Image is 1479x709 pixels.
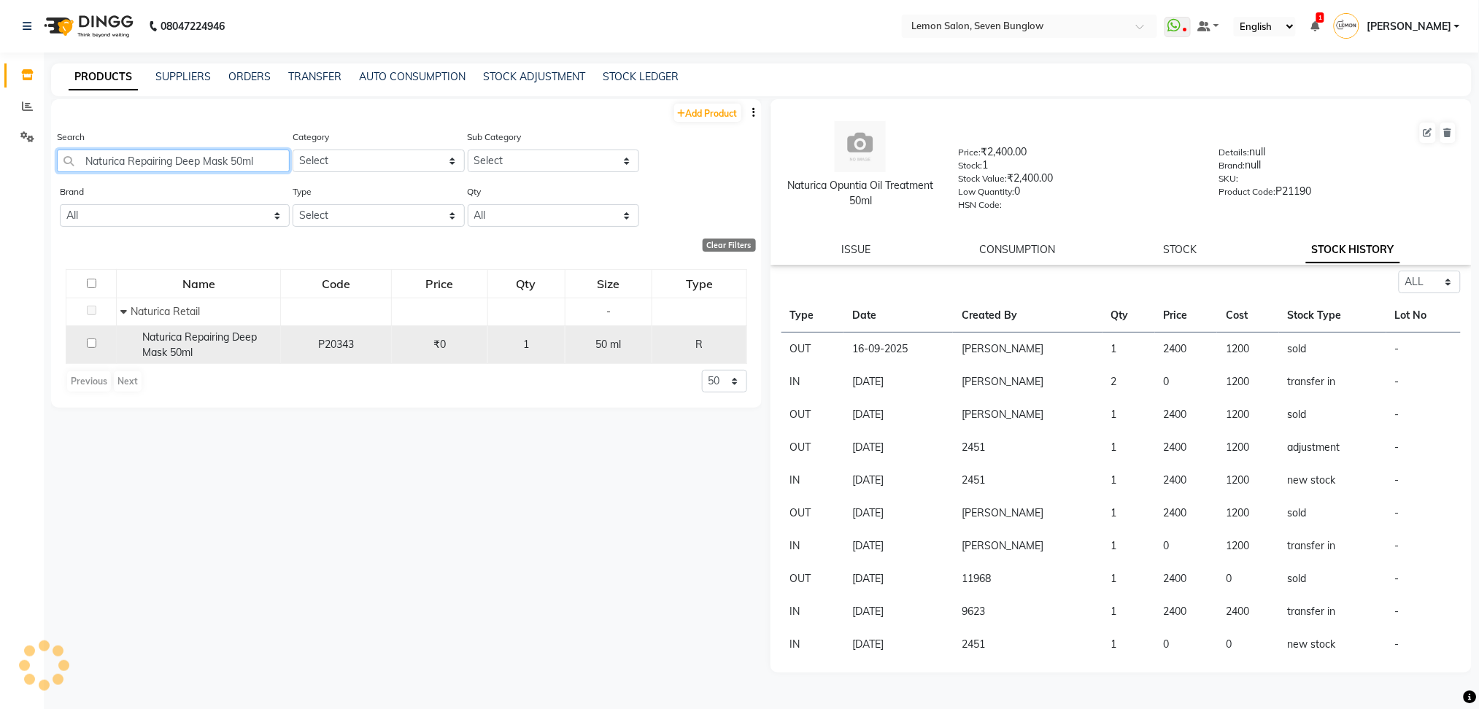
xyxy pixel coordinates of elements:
[1219,172,1238,185] label: SKU:
[1103,365,1155,398] td: 2
[523,338,529,351] span: 1
[483,70,585,83] a: STOCK ADJUSTMENT
[1217,562,1278,595] td: 0
[1279,562,1386,595] td: sold
[282,271,390,297] div: Code
[1386,497,1461,530] td: -
[953,365,1102,398] td: [PERSON_NAME]
[1103,333,1155,366] td: 1
[953,595,1102,628] td: 9623
[843,398,953,431] td: [DATE]
[703,239,756,252] div: Clear Filters
[843,333,953,366] td: 16-09-2025
[1164,243,1197,256] a: STOCK
[468,131,522,144] label: Sub Category
[1279,398,1386,431] td: sold
[1279,595,1386,628] td: transfer in
[1155,299,1218,333] th: Price
[953,398,1102,431] td: [PERSON_NAME]
[843,365,953,398] td: [DATE]
[1386,530,1461,562] td: -
[953,299,1102,333] th: Created By
[468,185,482,198] label: Qty
[1334,13,1359,39] img: Umang Satra
[1279,299,1386,333] th: Stock Type
[781,628,844,661] td: IN
[781,595,844,628] td: IN
[69,64,138,90] a: PRODUCTS
[953,497,1102,530] td: [PERSON_NAME]
[842,243,871,256] a: ISSUE
[843,628,953,661] td: [DATE]
[433,338,446,351] span: ₹0
[1155,530,1218,562] td: 0
[606,305,611,318] span: -
[293,131,329,144] label: Category
[1386,595,1461,628] td: -
[781,299,844,333] th: Type
[1279,333,1386,366] td: sold
[1155,431,1218,464] td: 2400
[781,562,844,595] td: OUT
[1217,333,1278,366] td: 1200
[595,338,621,351] span: 50 ml
[843,464,953,497] td: [DATE]
[1219,146,1249,159] label: Details:
[318,338,354,351] span: P20343
[843,497,953,530] td: [DATE]
[1155,333,1218,366] td: 2400
[1316,12,1324,23] span: 1
[37,6,137,47] img: logo
[958,185,1014,198] label: Low Quantity:
[843,530,953,562] td: [DATE]
[603,70,679,83] a: STOCK LEDGER
[953,464,1102,497] td: 2451
[958,146,981,159] label: Price:
[1155,628,1218,661] td: 0
[1217,365,1278,398] td: 1200
[1306,237,1400,263] a: STOCK HISTORY
[958,171,1197,191] div: ₹2,400.00
[1386,431,1461,464] td: -
[781,464,844,497] td: IN
[1217,464,1278,497] td: 1200
[1279,431,1386,464] td: adjustment
[489,271,564,297] div: Qty
[1103,299,1155,333] th: Qty
[1279,628,1386,661] td: new stock
[695,338,703,351] span: R
[674,104,741,122] a: Add Product
[393,271,486,297] div: Price
[953,431,1102,464] td: 2451
[155,70,211,83] a: SUPPLIERS
[843,562,953,595] td: [DATE]
[958,184,1197,204] div: 0
[781,365,844,398] td: IN
[953,333,1102,366] td: [PERSON_NAME]
[1155,464,1218,497] td: 2400
[161,6,225,47] b: 08047224946
[1219,144,1457,165] div: null
[1155,562,1218,595] td: 2400
[1386,365,1461,398] td: -
[1155,497,1218,530] td: 2400
[953,628,1102,661] td: 2451
[958,172,1007,185] label: Stock Value:
[228,70,271,83] a: ORDERS
[843,299,953,333] th: Date
[781,398,844,431] td: OUT
[979,243,1055,256] a: CONSUMPTION
[781,333,844,366] td: OUT
[781,497,844,530] td: OUT
[781,431,844,464] td: OUT
[1217,299,1278,333] th: Cost
[843,595,953,628] td: [DATE]
[1103,464,1155,497] td: 1
[1103,628,1155,661] td: 1
[1103,530,1155,562] td: 1
[958,159,982,172] label: Stock:
[1219,184,1457,204] div: P21190
[288,70,341,83] a: TRANSFER
[958,158,1197,178] div: 1
[781,530,844,562] td: IN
